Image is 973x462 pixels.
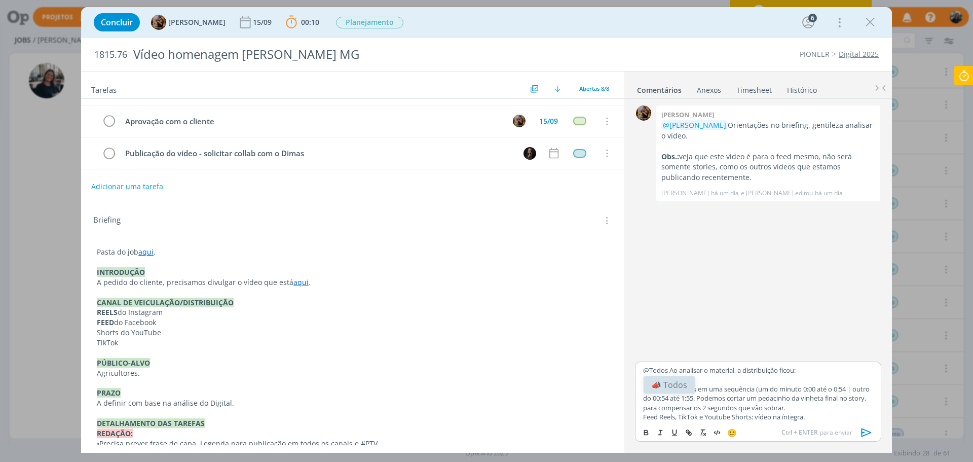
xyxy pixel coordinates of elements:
[97,368,609,378] p: Agricultores.
[554,86,560,92] img: arrow-down.svg
[309,277,311,287] span: .
[97,277,293,287] span: A pedido do cliente, precisamos divulgar o vídeo que está
[97,429,133,438] strong: REDAÇÃO:
[97,398,609,408] p: A definir com base na análise do Digital.
[91,83,117,95] span: Tarefas
[97,418,205,428] strong: DETALHAMENTO DAS TAREFAS
[727,428,737,438] span: 🙂
[97,439,99,448] span: •
[151,15,166,30] img: A
[283,14,322,30] button: 00:10
[523,147,536,160] img: N
[636,105,651,121] img: A
[643,366,873,375] p: @Todos Ao analisar o material, a distribuição ficou:
[644,376,695,394] li: 📣 Todos
[151,15,226,30] button: A[PERSON_NAME]
[97,358,150,368] strong: PÚBLICO-ALVO
[121,147,514,160] div: Publicação do vídeo - solicitar collab com o Dimas
[138,247,154,257] a: aqui
[301,17,319,27] span: 00:10
[97,307,609,317] p: do Instagram
[293,277,309,287] a: aqui
[93,214,121,227] span: Briefing
[579,85,609,92] span: Abertas 8/8
[97,317,609,328] p: do Facebook
[522,146,537,161] button: N
[335,16,404,29] button: Planejamento
[168,19,226,26] span: [PERSON_NAME]
[97,267,145,277] strong: INTRODUÇÃO
[808,14,817,22] div: 6
[800,49,830,59] a: PIONEER
[97,328,609,338] p: Shorts do YouTube
[661,110,714,119] b: [PERSON_NAME]
[91,177,164,196] button: Adicionar uma tarefa
[336,17,403,28] span: Planejamento
[661,152,679,161] strong: Obs.:
[661,152,875,183] p: veja que este vídeo é para o feed mesmo, não será somente stories, como os outros vídeos que esta...
[121,115,503,128] div: Aprovação com o cliente
[539,118,558,125] div: 15/09
[637,81,682,95] a: Comentários
[97,317,114,327] strong: FEED
[781,428,820,437] span: Ctrl + ENTER
[94,13,140,31] button: Concluir
[97,388,121,398] strong: PRAZO
[253,19,274,26] div: 15/09
[101,18,133,26] span: Concluir
[97,298,234,307] strong: CANAL DE VEICULAÇÃO/DISTRIBUIÇÃO
[839,49,879,59] a: Digital 2025
[81,7,892,453] div: dialog
[513,115,526,127] img: A
[725,427,739,439] button: 🙂
[697,85,721,95] div: Anexos
[129,42,548,67] div: Vídeo homenagem [PERSON_NAME] MG
[643,384,873,412] p: STORIES: 2 vídeos em uma sequência (um do minuto 0:00 até o 0:54 | outro do 00:54 até 1:55. Podem...
[787,81,817,95] a: Histórico
[661,189,709,198] p: [PERSON_NAME]
[97,338,609,348] p: TikTok
[781,428,852,437] span: para enviar
[736,81,772,95] a: Timesheet
[815,189,843,198] span: há um dia
[511,114,527,129] button: A
[661,120,875,141] p: Orientações no briefing, gentileza analisar o vídeo.
[741,189,813,198] span: e [PERSON_NAME] editou
[97,307,118,317] strong: REELS
[711,189,739,198] span: há um dia
[800,14,816,30] button: 6
[94,49,127,60] span: 1815.76
[97,439,609,449] p: Precisa prever frase de capa. Legenda para publicação em todos os canais e #PTV.
[97,247,609,257] p: Pasta do job .
[643,412,873,421] p: Feed Reels, TikTok e Youtube Shorts: vídeo na íntegra.
[663,120,726,130] span: @[PERSON_NAME]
